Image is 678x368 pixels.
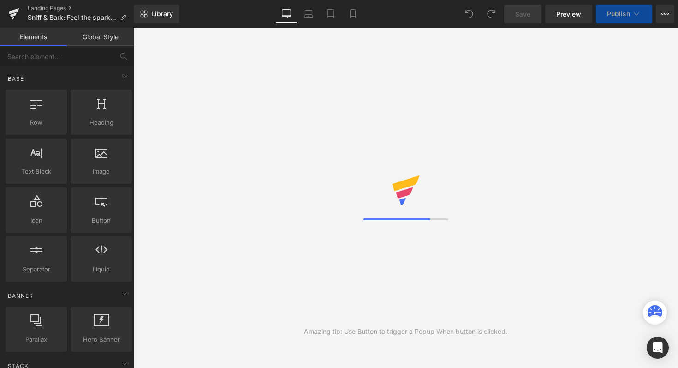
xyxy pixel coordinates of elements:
a: Mobile [342,5,364,23]
span: Hero Banner [73,335,129,344]
span: Icon [8,216,64,225]
span: Heading [73,118,129,127]
a: Landing Pages [28,5,134,12]
button: Publish [596,5,652,23]
span: Parallax [8,335,64,344]
span: Preview [556,9,581,19]
span: Button [73,216,129,225]
a: Global Style [67,28,134,46]
a: Preview [545,5,592,23]
span: Library [151,10,173,18]
span: Image [73,167,129,176]
span: Liquid [73,265,129,274]
a: Tablet [320,5,342,23]
a: Laptop [297,5,320,23]
a: Desktop [275,5,297,23]
span: Banner [7,291,34,300]
span: Row [8,118,64,127]
span: Sniff & Bark: Feel the spark - dog gear for safe and happy walks [28,14,116,21]
div: Amazing tip: Use Button to trigger a Popup When button is clicked. [304,326,507,337]
span: Separator [8,265,64,274]
button: Undo [460,5,478,23]
div: Open Intercom Messenger [647,337,669,359]
span: Base [7,74,25,83]
span: Text Block [8,167,64,176]
button: More [656,5,674,23]
a: New Library [134,5,179,23]
span: Save [515,9,530,19]
button: Redo [482,5,500,23]
span: Publish [607,10,630,18]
